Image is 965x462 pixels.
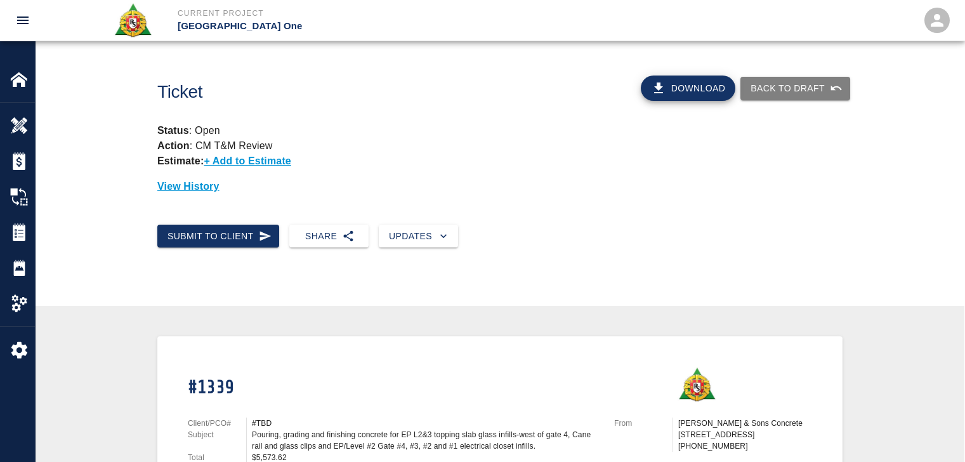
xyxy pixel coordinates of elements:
p: From [614,418,673,429]
button: open drawer [8,5,38,36]
p: Subject [188,429,246,440]
p: [GEOGRAPHIC_DATA] One [178,19,551,34]
h1: #1339 [188,377,599,399]
button: Share [289,225,369,248]
button: Back to Draft [740,77,850,100]
img: Roger & Sons Concrete [678,367,716,402]
strong: Estimate: [157,155,204,166]
p: [PHONE_NUMBER] [678,440,812,452]
p: : Open [157,123,843,138]
p: : CM T&M Review [157,140,273,151]
div: #TBD [252,418,599,429]
button: Updates [379,225,458,248]
img: Roger & Sons Concrete [114,3,152,38]
strong: Action [157,140,190,151]
p: Client/PCO# [188,418,246,429]
p: [STREET_ADDRESS] [678,429,812,440]
p: Current Project [178,8,551,19]
button: Download [641,76,736,101]
iframe: Chat Widget [902,401,965,462]
strong: Status [157,125,189,136]
button: Submit to Client [157,225,279,248]
div: Pouring, grading and finishing concrete for EP L2&3 topping slab glass infills-west of gate 4, Ca... [252,429,599,452]
p: + Add to Estimate [204,155,291,166]
p: View History [157,179,843,194]
p: [PERSON_NAME] & Sons Concrete [678,418,812,429]
h1: Ticket [157,82,553,103]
